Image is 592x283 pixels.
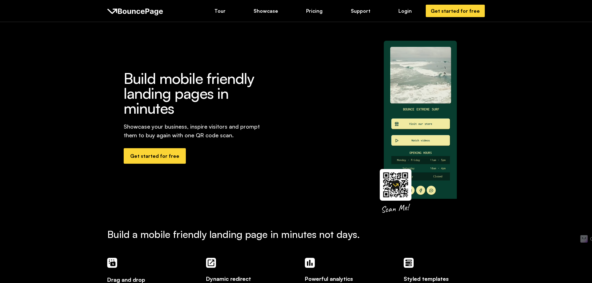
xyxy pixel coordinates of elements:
a: Login [394,5,416,16]
h5: Powerful analytics [305,274,353,283]
div: Tour [214,7,226,14]
a: Get started for free [124,148,186,164]
a: Get started for free [426,5,485,17]
div: Get started for free [130,153,179,159]
div: Showcase [254,7,278,14]
a: Tour [210,5,230,16]
a: Pricing [302,5,327,16]
h5: Styled templates [404,274,449,283]
div: Get started for free [431,7,480,14]
div: Login [398,7,412,14]
h5: Dynamic redirect [206,274,251,283]
div: Showcase your business, inspire visitors and prompt them to buy again with one QR code scan. [124,122,271,139]
h3: Build a mobile friendly landing page in minutes not days. [107,228,485,240]
h1: Build mobile friendly landing pages in minutes [124,71,271,116]
a: Support [346,5,375,16]
div: Pricing [306,7,323,14]
a: Showcase [249,5,282,16]
div: Scan Me! [380,202,409,215]
div: Support [351,7,370,14]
